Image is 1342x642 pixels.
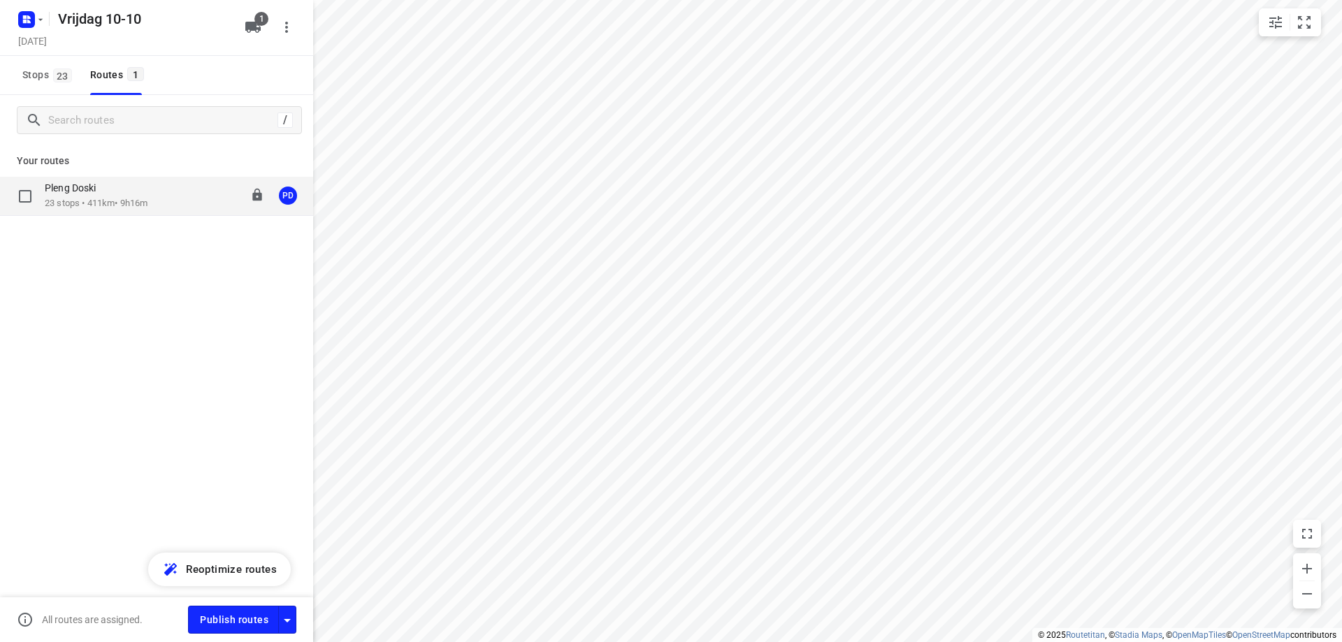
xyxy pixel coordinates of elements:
p: All routes are assigned. [42,614,143,625]
li: © 2025 , © , © © contributors [1038,630,1336,640]
div: / [277,112,293,128]
span: Publish routes [200,611,268,629]
button: Fit zoom [1290,8,1318,36]
div: small contained button group [1259,8,1321,36]
button: Lock route [250,188,264,204]
button: 1 [239,13,267,41]
a: Stadia Maps [1115,630,1162,640]
span: 1 [254,12,268,26]
button: PD [274,182,302,210]
div: PD [279,187,297,205]
span: Stops [22,66,76,84]
span: 23 [53,68,72,82]
p: Your routes [17,154,296,168]
button: Map settings [1262,8,1290,36]
p: Pleng Doski [45,182,104,194]
span: 1 [127,67,144,81]
a: OpenMapTiles [1172,630,1226,640]
input: Search routes [48,110,277,131]
a: Routetitan [1066,630,1105,640]
a: OpenStreetMap [1232,630,1290,640]
h5: Rename [52,8,233,30]
h5: Project date [13,33,52,49]
div: Routes [90,66,148,84]
button: More [273,13,301,41]
span: Select [11,182,39,210]
span: Reoptimize routes [186,560,277,578]
button: Publish routes [188,606,279,633]
button: Reoptimize routes [148,553,291,586]
div: Driver app settings [279,611,296,628]
p: 23 stops • 411km • 9h16m [45,197,147,210]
